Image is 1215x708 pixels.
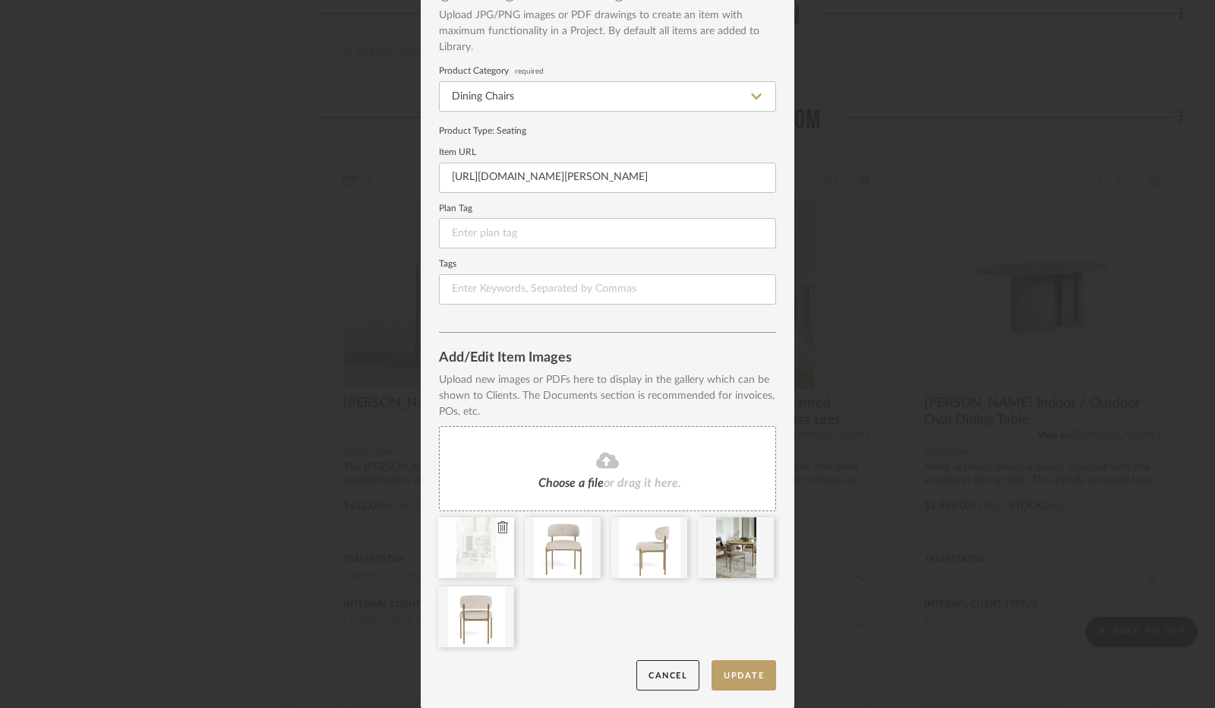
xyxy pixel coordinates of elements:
button: Update [712,660,776,691]
label: Tags [439,261,776,268]
input: Enter URL [439,163,776,193]
span: or drag it here. [604,477,681,489]
span: : Seating [492,126,526,135]
label: Product Category [439,68,776,75]
input: Type a category to search and select [439,81,776,112]
div: Product Type [439,124,776,137]
div: Upload JPG/PNG images or PDF drawings to create an item with maximum functionality in a Project. ... [439,8,776,55]
input: Enter Keywords, Separated by Commas [439,274,776,305]
div: Upload new images or PDFs here to display in the gallery which can be shown to Clients. The Docum... [439,372,776,420]
span: required [515,68,544,74]
label: Plan Tag [439,205,776,213]
span: Choose a file [538,477,604,489]
input: Enter plan tag [439,218,776,248]
div: Add/Edit Item Images [439,351,776,366]
button: Cancel [636,660,699,691]
label: Item URL [439,149,776,156]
